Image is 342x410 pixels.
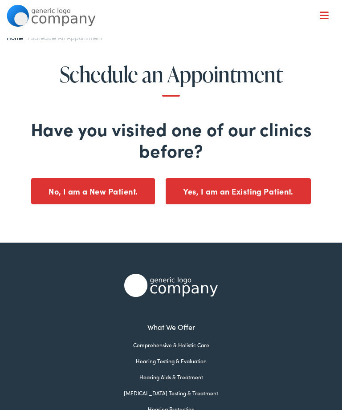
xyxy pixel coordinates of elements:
a: Comprehensive & Holistic Care [7,341,335,349]
img: Alpaca Audiology [124,274,218,297]
h2: Have you visited one of our clinics before? [14,118,329,161]
a: What We Offer [7,321,335,332]
a: Hearing Aids & Treatment [7,373,335,381]
a: [MEDICAL_DATA] Testing & Treatment [7,389,335,397]
a: What We Offer [13,36,335,63]
button: No, I am a New Patient. [31,178,155,204]
a: Hearing Testing & Evaluation [7,357,335,365]
h1: Schedule an Appointment [14,62,329,97]
button: Yes, I am an Existing Patient. [166,178,311,204]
